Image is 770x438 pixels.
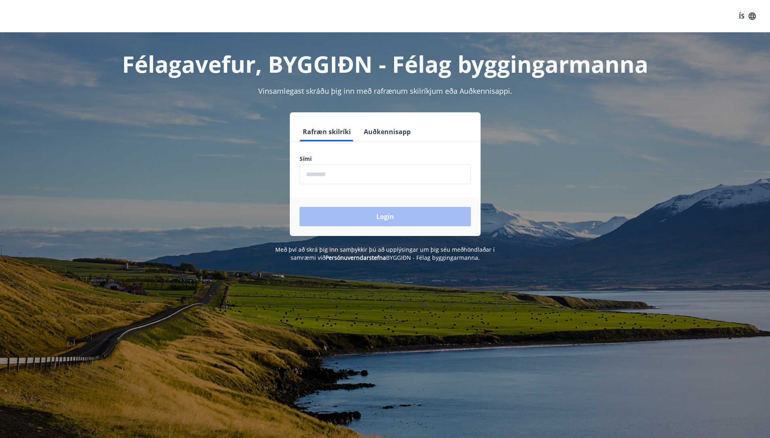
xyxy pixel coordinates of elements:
[361,122,414,141] button: Auðkennisapp
[258,86,512,96] span: Vinsamlegast skráðu þig inn með rafrænum skilríkjum eða Auðkennisappi.
[325,254,386,261] a: Persónuverndarstefna
[104,48,667,79] h1: Félagavefur, BYGGIÐN - Félag byggingarmanna
[275,246,495,261] span: Með því að skrá þig inn samþykkir þú að upplýsingar um þig séu meðhöndlaðar í samræmi við BYGGIÐN...
[300,122,354,141] button: Rafræn skilríki
[300,155,471,163] label: Sími
[734,9,760,23] button: ÍS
